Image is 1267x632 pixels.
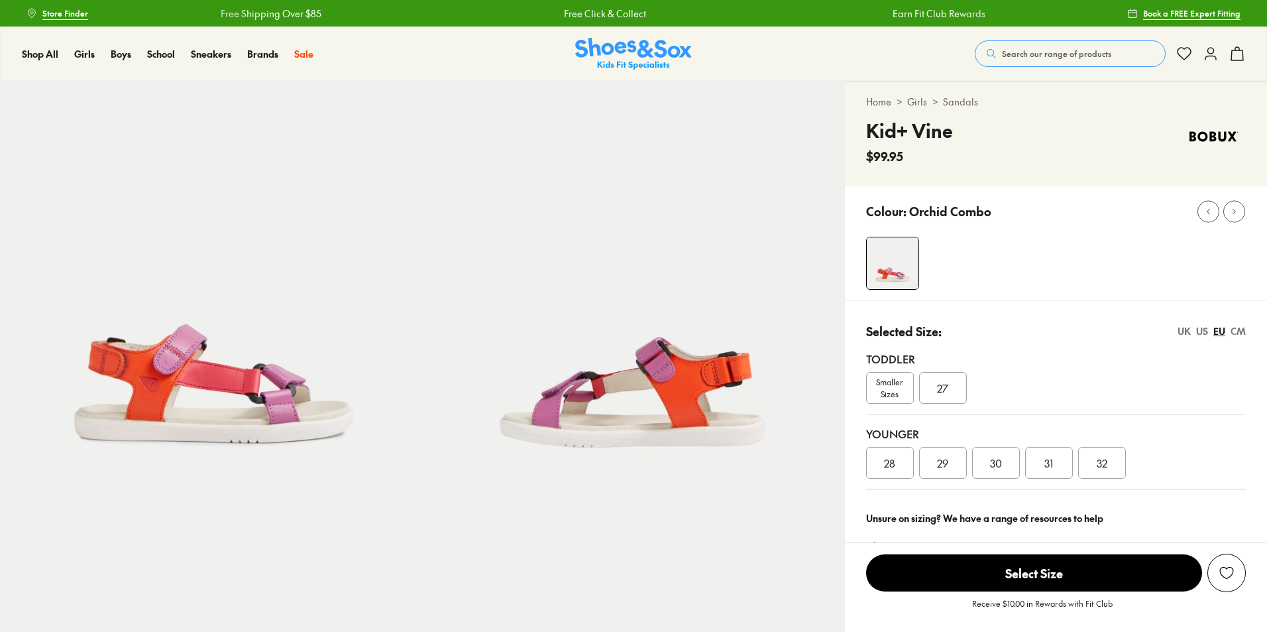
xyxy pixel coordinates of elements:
[866,147,903,165] span: $99.95
[1196,324,1208,338] div: US
[191,47,231,60] span: Sneakers
[147,47,175,60] span: School
[147,47,175,61] a: School
[22,47,58,60] span: Shop All
[219,7,319,21] a: Free Shipping Over $85
[1207,554,1246,592] button: Add to Wishlist
[866,511,1246,525] div: Unsure on sizing? We have a range of resources to help
[1182,117,1246,157] img: Vendor logo
[937,455,948,471] span: 29
[562,7,644,21] a: Free Click & Collect
[294,47,313,60] span: Sale
[575,38,692,70] a: Shoes & Sox
[1097,455,1107,471] span: 32
[247,47,278,61] a: Brands
[1044,455,1053,471] span: 31
[884,455,895,471] span: 28
[111,47,131,61] a: Boys
[907,95,927,109] a: Girls
[247,47,278,60] span: Brands
[866,95,891,109] a: Home
[972,598,1113,621] p: Receive $10.00 in Rewards with Fit Club
[937,380,948,396] span: 27
[1213,324,1225,338] div: EU
[867,237,918,289] img: 4-561304_1
[1178,324,1191,338] div: UK
[943,95,978,109] a: Sandals
[1002,48,1111,60] span: Search our range of products
[1127,1,1240,25] a: Book a FREE Expert Fitting
[111,47,131,60] span: Boys
[42,7,88,19] span: Store Finder
[909,202,991,220] p: Orchid Combo
[866,117,953,145] h4: Kid+ Vine
[422,81,844,503] img: 5-561305_1
[867,376,913,400] span: Smaller Sizes
[891,7,983,21] a: Earn Fit Club Rewards
[1143,7,1240,19] span: Book a FREE Expert Fitting
[191,47,231,61] a: Sneakers
[866,202,907,220] p: Colour:
[27,1,88,25] a: Store Finder
[866,426,1246,442] div: Younger
[975,40,1166,67] button: Search our range of products
[575,38,692,70] img: SNS_Logo_Responsive.svg
[866,95,1246,109] div: > >
[1231,324,1246,338] div: CM
[866,554,1202,592] span: Select Size
[74,47,95,60] span: Girls
[866,554,1202,592] button: Select Size
[885,541,965,556] a: Size guide & tips
[866,322,942,340] p: Selected Size:
[294,47,313,61] a: Sale
[22,47,58,61] a: Shop All
[74,47,95,61] a: Girls
[866,351,1246,367] div: Toddler
[990,455,1002,471] span: 30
